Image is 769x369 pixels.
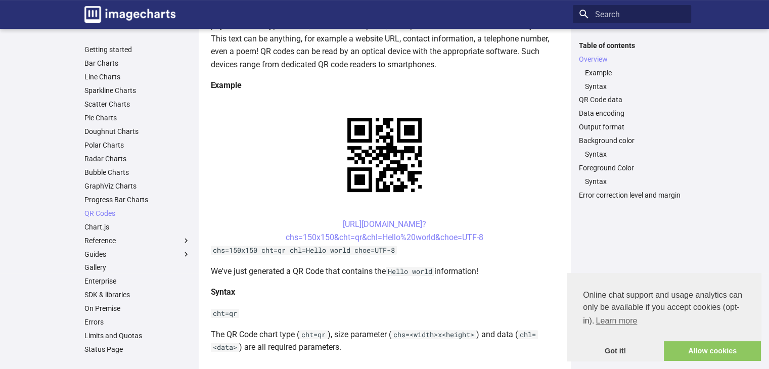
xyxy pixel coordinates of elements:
a: Foreground Color [579,163,685,172]
a: Error correction level and margin [579,191,685,200]
a: On Premise [84,304,191,313]
a: [URL][DOMAIN_NAME]?chs=150x150&cht=qr&chl=Hello%20world&choe=UTF-8 [286,219,483,242]
a: allow cookies [664,341,761,361]
label: Guides [84,250,191,259]
a: Data encoding [579,109,685,118]
a: Polar Charts [84,141,191,150]
a: SDK & libraries [84,290,191,299]
a: Image-Charts documentation [80,2,179,27]
a: Line Charts [84,72,191,81]
nav: Background color [579,150,685,159]
a: Syntax [585,150,685,159]
label: Table of contents [573,41,691,50]
code: Hello world [386,267,434,276]
a: Syntax [585,82,685,91]
img: chart [330,100,439,210]
a: Progress Bar Charts [84,195,191,204]
a: Syntax [585,177,685,186]
a: Bar Charts [84,59,191,68]
p: We've just generated a QR Code that contains the information! [211,265,559,278]
a: Scatter Charts [84,100,191,109]
img: logo [84,6,175,23]
code: chs=<width>x<height> [391,330,476,339]
p: The QR Code chart type ( ), size parameter ( ) and data ( ) are all required parameters. [211,328,559,354]
a: Sparkline Charts [84,86,191,95]
a: dismiss cookie message [567,341,664,361]
a: GraphViz Charts [84,181,191,191]
a: Bubble Charts [84,168,191,177]
div: cookieconsent [567,273,761,361]
a: Example [585,68,685,77]
h4: Syntax [211,286,559,299]
a: Doughnut Charts [84,127,191,136]
a: QR Codes [84,209,191,218]
a: QR Code data [579,95,685,104]
code: cht=qr [211,309,239,318]
a: learn more about cookies [594,313,639,329]
a: Output format [579,122,685,131]
a: Errors [84,317,191,327]
a: Background color [579,136,685,145]
a: Getting started [84,45,191,54]
a: Overview [579,55,685,64]
span: Online chat support and usage analytics can only be available if you accept cookies (opt-in). [583,289,745,329]
a: Gallery [84,263,191,272]
a: Limits and Quotas [84,331,191,340]
code: cht=qr [299,330,328,339]
a: Chart.js [84,222,191,232]
nav: Overview [579,68,685,91]
a: Status Page [84,345,191,354]
p: QR codes are a popular type of two-dimensional barcode. They are also known as hardlinks or physi... [211,6,559,71]
a: Pie Charts [84,113,191,122]
label: Reference [84,236,191,245]
a: Enterprise [84,276,191,286]
nav: Foreground Color [579,177,685,186]
input: Search [573,5,691,23]
code: chs=150x150 cht=qr chl=Hello world choe=UTF-8 [211,246,397,255]
a: Radar Charts [84,154,191,163]
h4: Example [211,79,559,92]
nav: Table of contents [573,41,691,200]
